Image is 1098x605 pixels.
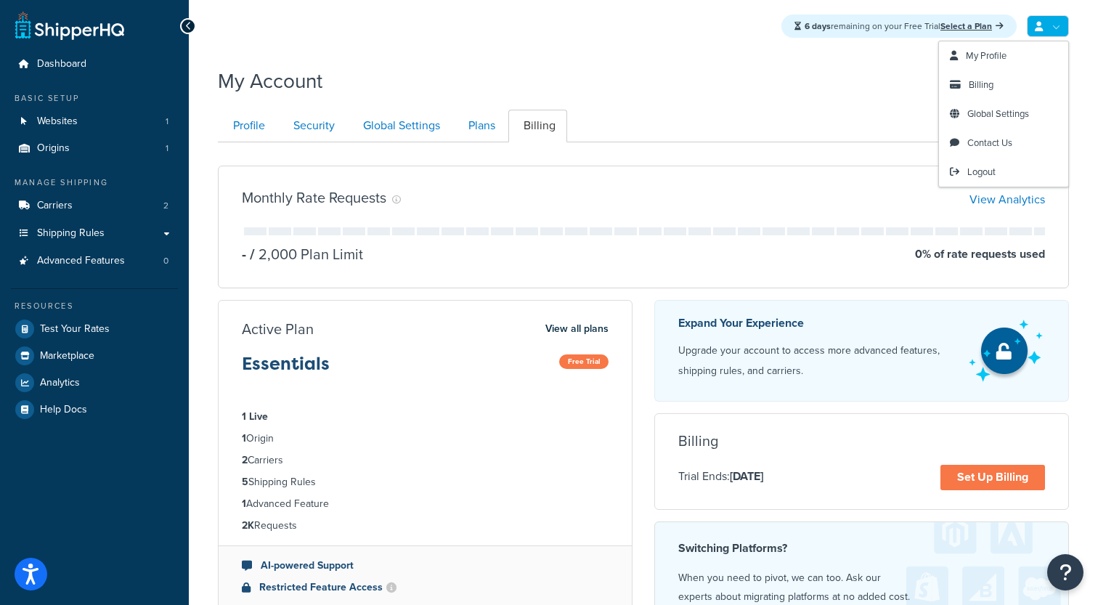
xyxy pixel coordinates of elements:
[654,300,1069,402] a: Expand Your Experience Upgrade your account to access more advanced features, shipping rules, and...
[939,129,1068,158] a: Contact Us
[967,107,1029,121] span: Global Settings
[1047,554,1083,590] button: Open Resource Center
[218,110,277,142] a: Profile
[242,474,248,490] strong: 5
[967,165,996,179] span: Logout
[242,431,609,447] li: Origin
[11,176,178,189] div: Manage Shipping
[939,158,1068,187] a: Logout
[242,190,386,206] h3: Monthly Rate Requests
[40,323,110,336] span: Test Your Rates
[242,452,609,468] li: Carriers
[40,350,94,362] span: Marketplace
[11,192,178,219] a: Carriers 2
[559,354,609,369] span: Free Trial
[37,142,70,155] span: Origins
[678,341,956,381] p: Upgrade your account to access more advanced features, shipping rules, and carriers.
[805,20,831,33] strong: 6 days
[37,58,86,70] span: Dashboard
[37,227,105,240] span: Shipping Rules
[246,244,363,264] p: 2,000 Plan Limit
[242,321,314,337] h3: Active Plan
[242,518,254,533] strong: 2K
[11,370,178,396] a: Analytics
[11,397,178,423] a: Help Docs
[11,135,178,162] li: Origins
[508,110,567,142] a: Billing
[969,191,1045,208] a: View Analytics
[11,300,178,312] div: Resources
[15,11,124,40] a: ShipperHQ Home
[242,580,609,596] li: Restricted Feature Access
[11,135,178,162] a: Origins 1
[545,320,609,338] a: View all plans
[967,136,1012,150] span: Contact Us
[969,78,993,92] span: Billing
[939,70,1068,100] a: Billing
[218,67,322,95] h1: My Account
[242,452,248,468] strong: 2
[11,108,178,135] li: Websites
[242,244,246,264] p: -
[781,15,1017,38] div: remaining on your Free Trial
[37,255,125,267] span: Advanced Features
[348,110,452,142] a: Global Settings
[11,108,178,135] a: Websites 1
[242,431,246,446] strong: 1
[250,243,255,265] span: /
[11,316,178,342] a: Test Your Rates
[166,115,168,128] span: 1
[966,49,1006,62] span: My Profile
[40,404,87,416] span: Help Docs
[40,377,80,389] span: Analytics
[11,248,178,275] a: Advanced Features 0
[730,468,763,484] strong: [DATE]
[939,41,1068,70] a: My Profile
[11,92,178,105] div: Basic Setup
[939,100,1068,129] a: Global Settings
[940,20,1004,33] a: Select a Plan
[37,115,78,128] span: Websites
[915,244,1045,264] p: 0 % of rate requests used
[37,200,73,212] span: Carriers
[242,354,330,385] h3: Essentials
[242,474,609,490] li: Shipping Rules
[678,540,1045,557] h4: Switching Platforms?
[242,409,268,424] strong: 1 Live
[11,220,178,247] a: Shipping Rules
[242,496,609,512] li: Advanced Feature
[11,51,178,78] a: Dashboard
[940,465,1045,490] a: Set Up Billing
[453,110,507,142] a: Plans
[11,248,178,275] li: Advanced Features
[242,558,609,574] li: AI-powered Support
[163,255,168,267] span: 0
[11,343,178,369] a: Marketplace
[163,200,168,212] span: 2
[242,518,609,534] li: Requests
[678,313,956,333] p: Expand Your Experience
[242,496,246,511] strong: 1
[166,142,168,155] span: 1
[278,110,346,142] a: Security
[678,467,763,486] p: Trial Ends:
[11,192,178,219] li: Carriers
[678,433,718,449] h3: Billing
